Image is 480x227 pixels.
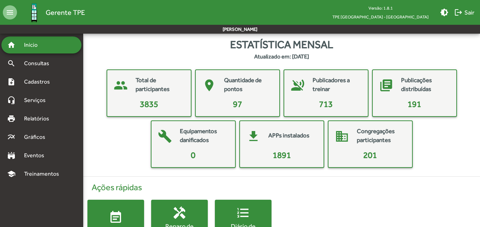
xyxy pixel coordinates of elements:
[7,151,16,160] mat-icon: stadium
[454,8,463,17] mat-icon: logout
[236,206,250,220] mat-icon: format_list_numbered
[224,76,272,94] mat-card-title: Quantidade de pontos
[136,76,184,94] mat-card-title: Total de participantes
[7,78,16,86] mat-icon: note_add
[23,1,46,24] img: Logo
[454,6,474,19] span: Sair
[287,75,308,96] mat-icon: voice_over_off
[3,5,17,19] mat-icon: menu
[199,75,220,96] mat-icon: place
[109,210,123,225] mat-icon: event_note
[7,96,16,104] mat-icon: headset_mic
[20,41,48,49] span: Início
[313,76,361,94] mat-card-title: Publicadores a treinar
[20,114,58,123] span: Relatórios
[154,126,176,147] mat-icon: build
[7,41,16,49] mat-icon: home
[7,114,16,123] mat-icon: print
[376,75,397,96] mat-icon: library_books
[110,75,131,96] mat-icon: people
[20,59,58,68] span: Consultas
[401,76,449,94] mat-card-title: Publicações distribuídas
[273,150,291,160] span: 1891
[172,206,187,220] mat-icon: handyman
[180,127,228,145] mat-card-title: Equipamentos danificados
[140,99,158,109] span: 3835
[46,7,85,18] span: Gerente TPE
[243,126,264,147] mat-icon: get_app
[331,126,353,147] mat-icon: domain
[7,59,16,68] mat-icon: search
[319,99,333,109] span: 713
[440,8,448,17] mat-icon: brightness_medium
[191,150,195,160] span: 0
[327,12,434,21] span: TPE [GEOGRAPHIC_DATA] - [GEOGRAPHIC_DATA]
[451,6,477,19] button: Sair
[233,99,242,109] span: 97
[407,99,421,109] span: 191
[20,133,55,141] span: Gráficos
[7,170,16,178] mat-icon: school
[268,131,309,140] mat-card-title: APPs instalados
[87,182,476,193] h4: Ações rápidas
[327,4,434,12] div: Versão: 1.8.1
[357,127,405,145] mat-card-title: Congregações participantes
[7,133,16,141] mat-icon: multiline_chart
[17,1,85,24] a: Gerente TPE
[20,170,68,178] span: Treinamentos
[230,36,333,52] span: Estatística mensal
[20,96,55,104] span: Serviços
[254,52,309,61] strong: Atualizado em: [DATE]
[363,150,377,160] span: 201
[20,151,54,160] span: Eventos
[20,78,59,86] span: Cadastros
